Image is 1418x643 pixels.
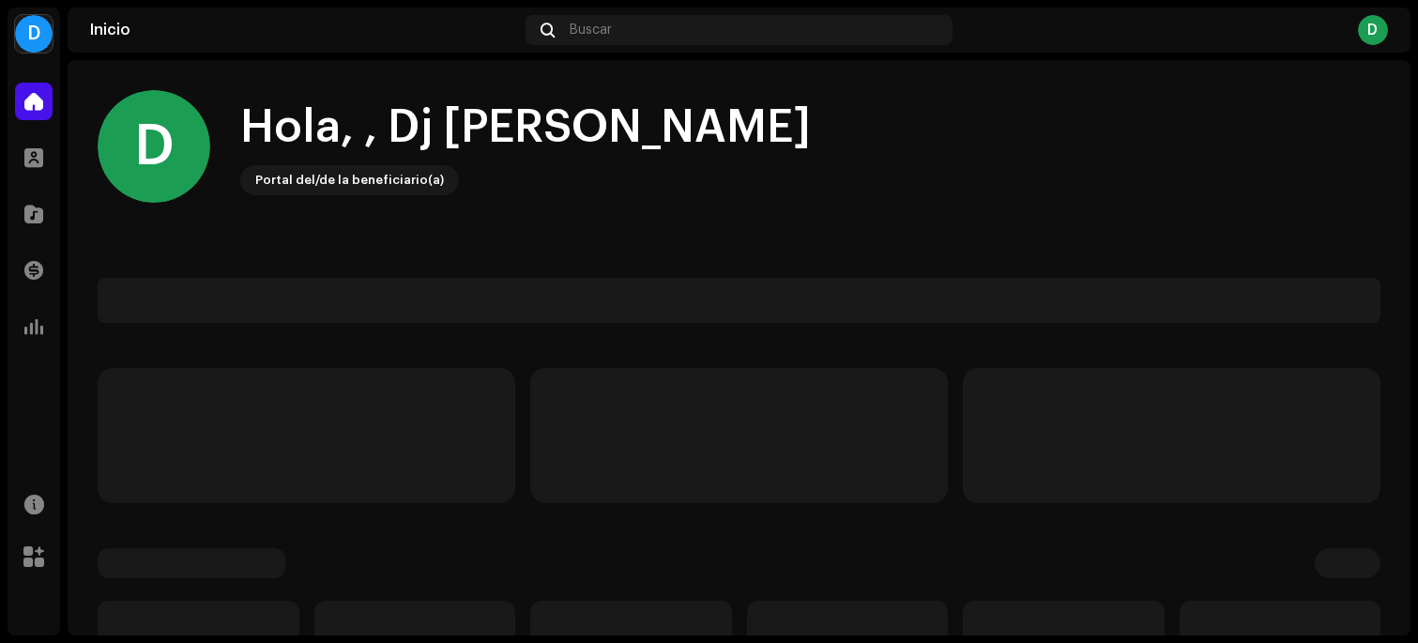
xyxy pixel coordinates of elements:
span: Buscar [570,23,612,38]
div: D [1358,15,1388,45]
div: Hola, , Dj [PERSON_NAME] [240,98,811,158]
div: Inicio [90,23,518,38]
div: D [98,90,210,203]
div: D [15,15,53,53]
div: Portal del/de la beneficiario(a) [255,169,444,191]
